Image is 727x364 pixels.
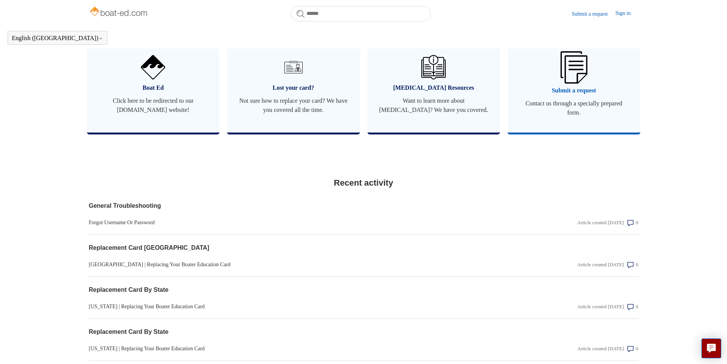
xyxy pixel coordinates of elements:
[519,86,629,95] span: Submit a request
[89,260,474,269] a: [GEOGRAPHIC_DATA] | Replacing Your Boater Education Card
[701,338,721,358] button: Live chat
[89,303,474,311] a: [US_STATE] | Replacing Your Boater Education Card
[141,55,165,79] img: 01HZPCYVNCVF44JPJQE4DN11EA
[98,83,208,92] span: Boat Ed
[89,5,150,20] img: Boat-Ed Help Center home page
[577,261,624,269] div: Article created [DATE]
[577,345,624,353] div: Article created [DATE]
[615,9,638,18] a: Sign in
[379,96,489,115] span: Want to learn more about [MEDICAL_DATA]? We have you covered.
[89,327,474,336] a: Replacement Card By State
[89,345,474,353] a: [US_STATE] | Replacing Your Boater Education Card
[368,37,500,133] a: [MEDICAL_DATA] Resources Want to learn more about [MEDICAL_DATA]? We have you covered.
[421,55,446,79] img: 01HZPCYVZMCNPYXCC0DPA2R54M
[89,218,474,226] a: Forgot Username Or Password
[508,37,640,133] a: Submit a request Contact us through a specially prepared form.
[239,96,348,115] span: Not sure how to replace your card? We have you covered all the time.
[577,303,624,311] div: Article created [DATE]
[89,285,474,294] a: Replacement Card By State
[89,176,638,189] h2: Recent activity
[239,83,348,92] span: Lost your card?
[281,55,306,79] img: 01HZPCYVT14CG9T703FEE4SFXC
[519,99,629,117] span: Contact us through a specially prepared form.
[89,201,474,210] a: General Troubleshooting
[87,37,220,133] a: Boat Ed Click here to be redirected to our [DOMAIN_NAME] website!
[561,51,587,83] img: 01HZPCYW3NK71669VZTW7XY4G9
[89,243,474,252] a: Replacement Card [GEOGRAPHIC_DATA]
[379,83,489,92] span: [MEDICAL_DATA] Resources
[12,35,103,42] button: English ([GEOGRAPHIC_DATA])
[98,96,208,115] span: Click here to be redirected to our [DOMAIN_NAME] website!
[227,37,360,133] a: Lost your card? Not sure how to replace your card? We have you covered all the time.
[572,10,615,18] a: Submit a request
[577,219,624,226] div: Article created [DATE]
[291,6,431,21] input: Search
